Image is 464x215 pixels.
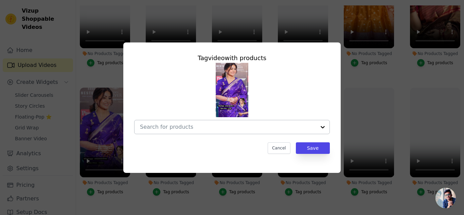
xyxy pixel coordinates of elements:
[435,188,456,208] a: Open chat
[268,142,290,154] button: Cancel
[140,124,316,130] input: Search for products
[216,63,248,117] img: reel-preview-i115cj-wm.myshopify.com-3693223718901249067_59719925496.jpeg
[296,142,330,154] button: Save
[134,53,330,63] div: Tag video with products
